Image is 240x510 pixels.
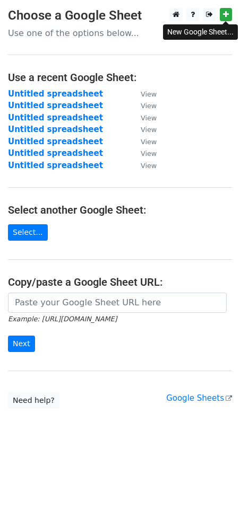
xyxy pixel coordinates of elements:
[8,113,103,122] a: Untitled spreadsheet
[8,293,227,313] input: Paste your Google Sheet URL here
[141,138,157,146] small: View
[8,28,232,39] p: Use one of the options below...
[8,392,59,409] a: Need help?
[8,148,103,158] a: Untitled spreadsheet
[130,148,157,158] a: View
[141,162,157,170] small: View
[141,150,157,157] small: View
[130,101,157,110] a: View
[130,113,157,122] a: View
[8,101,103,110] a: Untitled spreadsheet
[141,102,157,110] small: View
[8,71,232,84] h4: Use a recent Google Sheet:
[187,459,240,510] iframe: Chat Widget
[8,8,232,23] h3: Choose a Google Sheet
[8,125,103,134] a: Untitled spreadsheet
[130,125,157,134] a: View
[8,89,103,99] a: Untitled spreadsheet
[141,90,157,98] small: View
[141,114,157,122] small: View
[8,276,232,288] h4: Copy/paste a Google Sheet URL:
[8,224,48,241] a: Select...
[187,459,240,510] div: 聊天小组件
[166,393,232,403] a: Google Sheets
[8,336,35,352] input: Next
[8,315,117,323] small: Example: [URL][DOMAIN_NAME]
[8,137,103,146] a: Untitled spreadsheet
[8,204,232,216] h4: Select another Google Sheet:
[130,161,157,170] a: View
[130,137,157,146] a: View
[130,89,157,99] a: View
[8,161,103,170] a: Untitled spreadsheet
[163,24,238,40] div: New Google Sheet...
[141,126,157,134] small: View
